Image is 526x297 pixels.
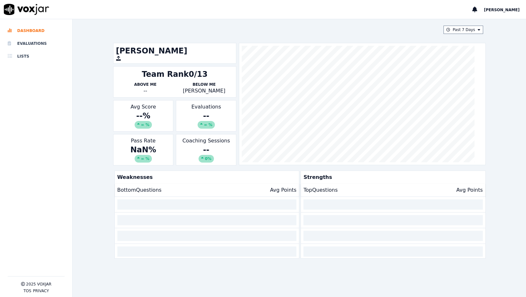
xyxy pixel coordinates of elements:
h1: [PERSON_NAME] [116,46,234,56]
p: Above Me [116,82,175,87]
p: Weaknesses [115,171,297,184]
button: [PERSON_NAME] [484,6,526,13]
div: ∞ % [135,121,152,129]
div: Coaching Sessions [176,134,236,165]
p: Avg Points [456,186,483,194]
a: Lists [8,50,65,63]
div: -- [116,87,175,95]
div: -- % [116,111,171,129]
button: Past 7 Days [444,26,483,34]
a: Evaluations [8,37,65,50]
div: Pass Rate [113,134,174,165]
div: 0% [199,155,214,163]
div: -- [179,111,233,129]
div: ∞ % [198,121,215,129]
div: ∞ % [135,155,152,163]
a: Dashboard [8,24,65,37]
p: Below Me [175,82,233,87]
p: Top Questions [303,186,338,194]
p: 2025 Voxjar [26,282,51,287]
p: [PERSON_NAME] [175,87,233,95]
div: NaN % [116,145,171,163]
span: [PERSON_NAME] [484,8,520,12]
div: Team Rank 0/13 [142,69,208,79]
button: Privacy [33,288,49,293]
button: TOS [23,288,31,293]
div: Evaluations [176,100,236,132]
div: Avg Score [113,100,174,132]
p: Avg Points [270,186,296,194]
img: voxjar logo [4,4,49,15]
div: -- [179,145,233,163]
p: Bottom Questions [117,186,162,194]
p: Strengths [301,171,483,184]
